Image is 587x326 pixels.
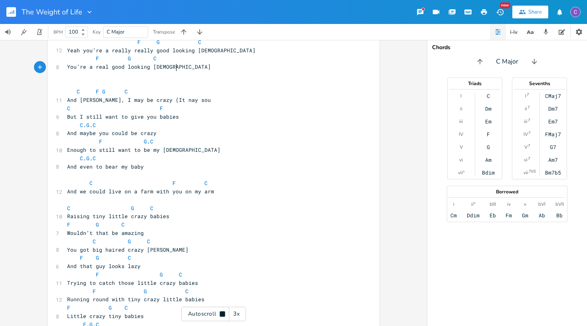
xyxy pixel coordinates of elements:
div: vi [524,157,528,163]
div: vii [524,169,528,176]
div: bIII [490,201,496,207]
div: Em7 [548,118,558,125]
div: BPM [54,30,63,34]
span: C [93,121,96,129]
span: C [77,88,80,95]
div: Triads [448,81,502,86]
div: Key [93,30,101,34]
div: CMaj7 [545,93,561,99]
span: F [96,55,99,62]
div: I [525,93,526,99]
div: Ddim [467,212,480,219]
span: C [67,205,70,212]
span: C [179,271,182,278]
div: ii° [471,201,475,207]
span: G [157,38,160,46]
div: C [487,93,490,99]
span: F [99,138,102,145]
span: Trying to catch those little crazy babies [67,279,198,286]
div: Dm [485,105,492,112]
span: . . [67,155,96,162]
span: C [128,254,131,261]
span: C Major [107,28,125,36]
div: G7 [550,144,556,150]
div: I [460,93,462,99]
span: Yeah you’re a really really good looking [DEMOGRAPHIC_DATA] [67,47,256,54]
div: G [487,144,490,150]
div: Share [528,8,542,16]
div: ii [525,105,527,112]
div: Bdim [482,169,495,176]
sup: 7 [528,143,530,149]
div: iii [459,118,463,125]
button: New [492,5,508,19]
span: G [128,238,131,245]
span: But I still want to give you babies [67,113,179,120]
span: C [125,304,128,311]
div: Em [485,118,492,125]
span: C [80,155,83,162]
span: C [125,88,128,95]
span: G [144,288,147,295]
span: . . [67,121,96,129]
span: C [150,205,153,212]
span: F [160,105,163,112]
div: Am7 [548,157,558,163]
div: F [487,131,490,137]
div: Bb [556,212,563,219]
div: New [500,2,510,8]
div: Ab [539,212,545,219]
img: Calum Wright [570,7,581,17]
div: bVI [538,201,545,207]
div: Autoscroll [181,307,246,321]
span: The Weight of Life [22,8,82,16]
span: G [86,121,89,129]
span: And even to bear my baby [67,163,144,170]
div: Gm [522,212,528,219]
span: C [80,121,83,129]
div: Transpose [153,30,175,34]
span: C [121,221,125,228]
div: Am [485,157,492,163]
span: And maybe you could be crazy [67,129,157,137]
span: You’re a real good looking [DEMOGRAPHIC_DATA] [67,63,211,70]
div: 3x [229,307,244,321]
span: F [96,88,99,95]
span: Little crazy tiny babies [67,312,144,320]
sup: 7 [527,91,529,98]
span: Enough to still want to be my [DEMOGRAPHIC_DATA] [67,146,220,153]
span: F [93,288,96,295]
div: V [460,144,463,150]
div: i [453,201,454,207]
div: bVII [555,201,564,207]
span: C [147,238,150,245]
span: F [80,254,83,261]
div: Eb [490,212,496,219]
sup: 7 [528,155,530,162]
div: ii [460,105,462,112]
div: Cm [450,212,457,219]
sup: 7b5 [529,168,536,175]
span: And [PERSON_NAME], I may be crazy (It nay sou [67,96,211,103]
span: F [173,179,176,187]
div: iv [507,201,511,207]
span: F [96,271,99,278]
div: Borrowed [447,189,567,194]
span: Running round with tiny crazy little babies [67,296,204,303]
span: Raising tiny little crazy babies [67,213,169,220]
div: v [524,201,526,207]
span: C [150,138,153,145]
div: vii° [458,169,464,176]
span: F [137,38,141,46]
div: IV [524,131,528,137]
span: C Major [496,57,518,66]
span: And that guy looks lazy [67,262,141,270]
span: G [102,88,105,95]
span: C [198,38,201,46]
div: Sevenths [512,81,567,86]
sup: 7 [528,104,530,111]
span: C [153,55,157,62]
span: C [93,238,96,245]
span: C [67,105,70,112]
span: F [67,221,70,228]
